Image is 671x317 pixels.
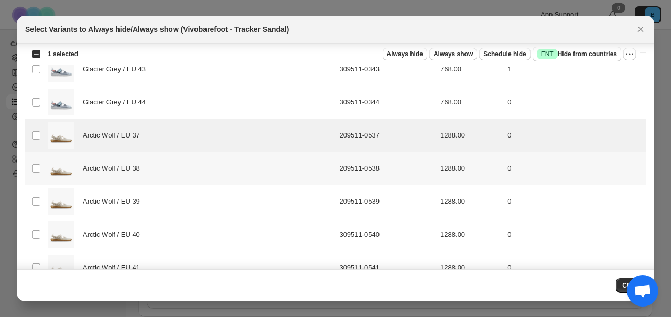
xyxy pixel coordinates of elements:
span: Arctic Wolf / EU 41 [83,262,146,273]
td: 768.00 [437,53,504,86]
td: 309511-0540 [336,218,437,251]
td: 1288.00 [437,185,504,218]
button: Always hide [383,48,427,60]
td: 209511-0538 [336,152,437,185]
button: Schedule hide [479,48,530,60]
img: 209511-05_Side.jpg [48,221,74,248]
span: Close [622,281,640,290]
button: Always show [429,48,477,60]
td: 0 [504,119,646,152]
img: 209511-03_Side.jpg [48,56,74,82]
td: 0 [504,218,646,251]
td: 0 [504,185,646,218]
span: Glacier Grey / EU 44 [83,97,151,108]
td: 0 [504,152,646,185]
span: Schedule hide [483,50,526,58]
img: 209511-05_Side.jpg [48,188,74,215]
span: Arctic Wolf / EU 40 [83,229,146,240]
button: Close [616,278,646,293]
button: SuccessENTHide from countries [533,47,621,61]
h2: Select Variants to Always hide/Always show (Vivobarefoot - Tracker Sandal) [25,24,289,35]
td: 0 [504,86,646,119]
td: 209511-0537 [336,119,437,152]
span: Arctic Wolf / EU 38 [83,163,146,174]
td: 1 [504,53,646,86]
td: 309511-0343 [336,53,437,86]
td: 309511-0541 [336,251,437,284]
td: 1288.00 [437,119,504,152]
a: Open chat [627,275,658,307]
span: Arctic Wolf / EU 37 [83,130,146,141]
span: Glacier Grey / EU 43 [83,64,151,75]
td: 1288.00 [437,251,504,284]
span: ENT [541,50,554,58]
img: 209511-05_Side.jpg [48,155,74,182]
td: 1288.00 [437,152,504,185]
span: Hide from countries [537,49,617,59]
td: 768.00 [437,86,504,119]
span: 1 selected [48,50,78,58]
span: Always show [434,50,473,58]
button: Close [633,22,648,37]
td: 309511-0344 [336,86,437,119]
span: Always hide [387,50,423,58]
button: More actions [623,48,636,60]
img: 209511-05_Side.jpg [48,255,74,281]
span: Arctic Wolf / EU 39 [83,196,146,207]
td: 209511-0539 [336,185,437,218]
img: 209511-05_Side.jpg [48,122,74,149]
td: 1288.00 [437,218,504,251]
img: 209511-03_Side.jpg [48,89,74,115]
td: 0 [504,251,646,284]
